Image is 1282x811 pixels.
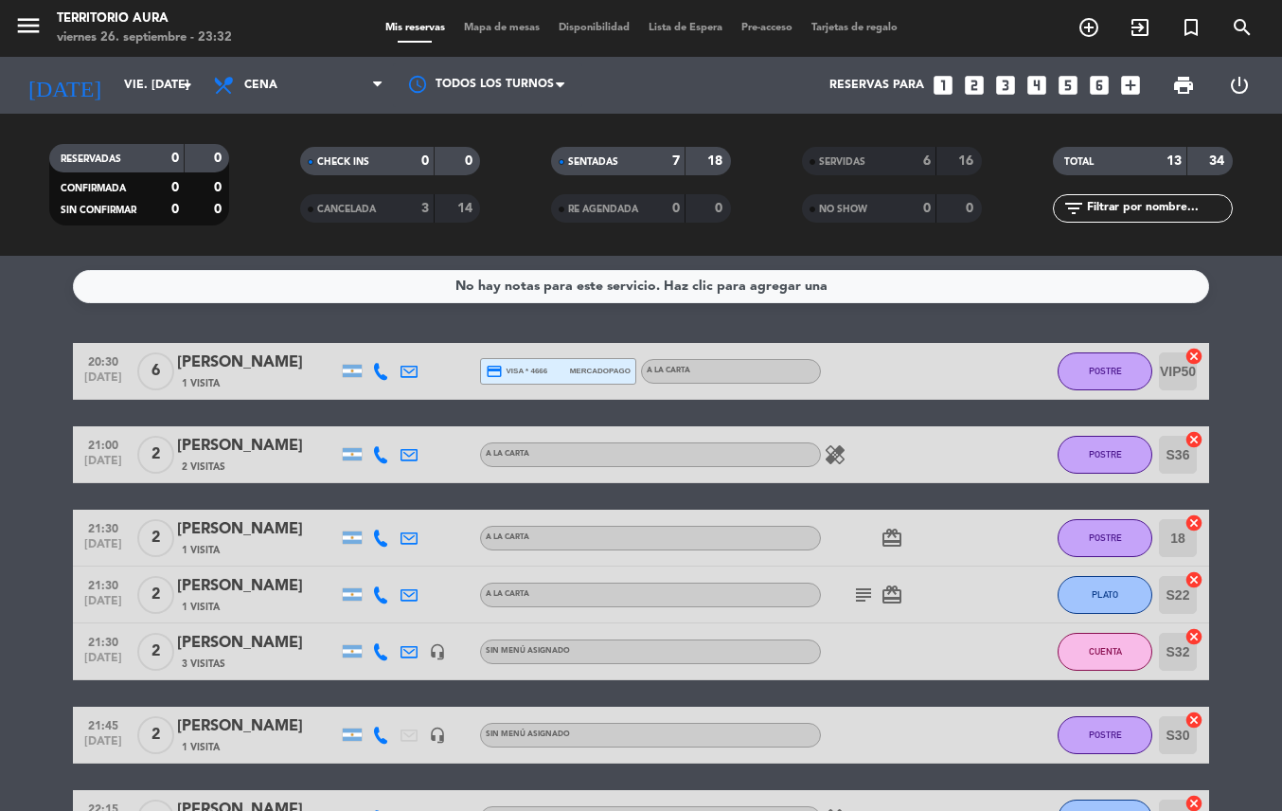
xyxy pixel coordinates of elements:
[421,154,429,168] strong: 0
[182,460,225,475] span: 2 Visitas
[177,631,338,656] div: [PERSON_NAME]
[1089,730,1122,740] span: POSTRE
[137,436,174,474] span: 2
[568,157,618,167] span: SENTADAS
[182,600,220,615] span: 1 Visita
[61,184,126,193] span: CONFIRMADA
[182,740,220,755] span: 1 Visita
[61,206,136,215] span: SIN CONFIRMAR
[824,443,846,466] i: healing
[486,363,503,380] i: credit_card
[1085,198,1232,219] input: Filtrar por nombre...
[570,365,631,377] span: mercadopago
[993,73,1018,98] i: looks_3
[80,538,127,560] span: [DATE]
[1058,716,1152,754] button: POSTRE
[80,371,127,393] span: [DATE]
[80,652,127,674] span: [DATE]
[177,351,338,375] div: [PERSON_NAME]
[14,11,43,46] button: menu
[1231,16,1254,39] i: search
[80,573,127,595] span: 21:30
[802,23,907,33] span: Tarjetas de regalo
[214,152,225,165] strong: 0
[454,23,549,33] span: Mapa de mesas
[1064,157,1094,167] span: TOTAL
[1056,73,1080,98] i: looks_5
[966,202,977,215] strong: 0
[80,735,127,757] span: [DATE]
[14,64,115,106] i: [DATE]
[549,23,639,33] span: Disponibilidad
[182,543,220,558] span: 1 Visita
[1228,74,1251,97] i: power_settings_new
[214,181,225,194] strong: 0
[486,363,547,380] span: visa * 4666
[57,9,232,28] div: TERRITORIO AURA
[923,202,931,215] strong: 0
[1062,197,1085,220] i: filter_list
[639,23,732,33] span: Lista de Espera
[80,433,127,455] span: 21:00
[317,205,376,214] span: CANCELADA
[80,455,127,477] span: [DATE]
[317,157,369,167] span: CHECK INS
[881,527,903,550] i: card_giftcard
[923,154,931,168] strong: 6
[1209,154,1228,168] strong: 34
[1184,711,1203,730] i: cancel
[455,276,828,297] div: No hay notas para este servicio. Haz clic para agregar una
[465,154,476,168] strong: 0
[829,79,924,92] span: Reservas para
[1166,154,1182,168] strong: 13
[881,584,903,606] i: card_giftcard
[1087,73,1112,98] i: looks_6
[80,713,127,735] span: 21:45
[1058,436,1152,474] button: POSTRE
[177,434,338,459] div: [PERSON_NAME]
[457,202,476,215] strong: 14
[171,152,179,165] strong: 0
[819,157,865,167] span: SERVIDAS
[707,154,726,168] strong: 18
[61,154,121,164] span: RESERVADAS
[486,730,570,738] span: Sin menú asignado
[715,202,726,215] strong: 0
[176,74,199,97] i: arrow_drop_down
[177,574,338,599] div: [PERSON_NAME]
[1092,589,1118,600] span: PLATO
[1129,16,1151,39] i: exit_to_app
[177,517,338,542] div: [PERSON_NAME]
[137,519,174,557] span: 2
[429,643,446,660] i: headset_mic
[1077,16,1100,39] i: add_circle_outline
[1089,449,1122,460] span: POSTRE
[1172,74,1195,97] span: print
[1058,519,1152,557] button: POSTRE
[1184,347,1203,366] i: cancel
[244,79,277,92] span: Cena
[672,202,680,215] strong: 0
[647,367,690,374] span: A LA CARTA
[171,181,179,194] strong: 0
[1184,570,1203,589] i: cancel
[1184,627,1203,646] i: cancel
[182,376,220,391] span: 1 Visita
[214,203,225,216] strong: 0
[1089,532,1122,543] span: POSTRE
[1184,514,1203,532] i: cancel
[732,23,802,33] span: Pre-acceso
[80,595,127,617] span: [DATE]
[672,154,680,168] strong: 7
[931,73,955,98] i: looks_one
[80,516,127,538] span: 21:30
[177,714,338,739] div: [PERSON_NAME]
[429,727,446,744] i: headset_mic
[137,576,174,614] span: 2
[1089,366,1122,376] span: POSTRE
[137,716,174,754] span: 2
[1089,646,1122,657] span: CUENTA
[568,205,638,214] span: RE AGENDADA
[1118,73,1143,98] i: add_box
[80,630,127,652] span: 21:30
